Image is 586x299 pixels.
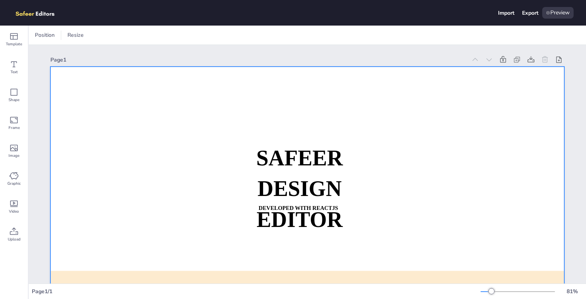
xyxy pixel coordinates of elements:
[12,7,66,19] img: logo.png
[498,9,514,17] div: Import
[9,97,19,103] span: Shape
[10,69,18,75] span: Text
[257,177,343,231] strong: DESIGN EDITOR
[256,146,343,170] strong: SAFEER
[6,41,22,47] span: Template
[9,208,19,215] span: Video
[563,288,581,295] div: 81 %
[9,153,19,159] span: Image
[7,180,21,187] span: Graphic
[522,9,538,17] div: Export
[32,288,481,295] div: Page 1 / 1
[9,125,20,131] span: Frame
[66,31,85,39] span: Resize
[33,31,56,39] span: Position
[542,7,574,19] div: Preview
[259,205,338,211] strong: DEVELOPED WITH REACTJS
[50,56,467,64] div: Page 1
[8,236,21,242] span: Upload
